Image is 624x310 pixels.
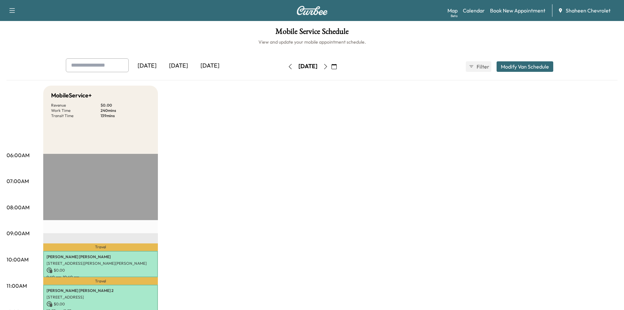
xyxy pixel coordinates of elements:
h5: MobileService+ [51,91,92,100]
p: 07:00AM [7,177,29,185]
button: Modify Van Schedule [497,61,553,72]
img: Curbee Logo [296,6,328,15]
div: [DATE] [131,58,163,73]
p: [PERSON_NAME] [PERSON_NAME] [47,254,155,259]
div: [DATE] [194,58,226,73]
div: [DATE] [163,58,194,73]
p: Revenue [51,103,101,108]
button: Filter [466,61,491,72]
p: Transit Time [51,113,101,118]
a: Book New Appointment [490,7,545,14]
p: 240 mins [101,108,150,113]
p: $ 0.00 [101,103,150,108]
p: Travel [43,243,158,251]
span: Filter [477,63,488,71]
a: Calendar [463,7,485,14]
h6: View and update your mobile appointment schedule. [7,39,617,45]
a: MapBeta [447,7,458,14]
p: 09:00AM [7,229,29,237]
p: 9:40 am - 10:40 am [47,275,155,280]
h1: Mobile Service Schedule [7,28,617,39]
p: 08:00AM [7,203,29,211]
p: Travel [43,277,158,285]
p: Work Time [51,108,101,113]
p: 10:00AM [7,256,28,263]
div: [DATE] [298,62,317,71]
p: [PERSON_NAME] [PERSON_NAME] 2 [47,288,155,293]
p: 06:00AM [7,151,29,159]
p: $ 0.00 [47,301,155,307]
div: Beta [451,13,458,18]
p: [STREET_ADDRESS] [47,295,155,300]
p: $ 0.00 [47,267,155,273]
p: [STREET_ADDRESS][PERSON_NAME][PERSON_NAME] [47,261,155,266]
p: 11:00AM [7,282,27,290]
span: Shaheen Chevrolet [566,7,611,14]
p: 139 mins [101,113,150,118]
